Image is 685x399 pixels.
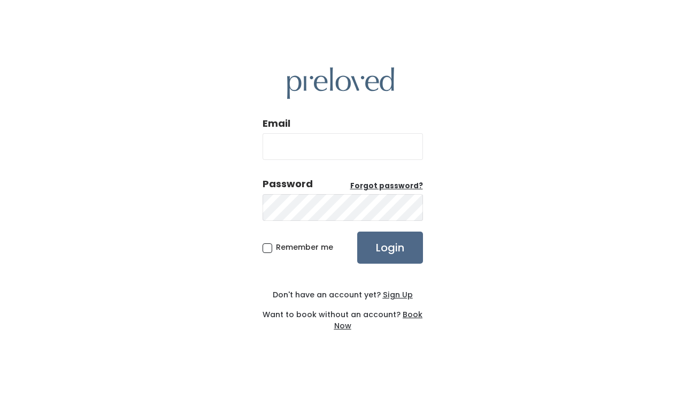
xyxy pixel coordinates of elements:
span: Remember me [276,242,333,252]
div: Password [263,177,313,191]
img: preloved logo [287,67,394,99]
a: Book Now [334,309,423,331]
a: Sign Up [381,289,413,300]
div: Don't have an account yet? [263,289,423,301]
a: Forgot password? [350,181,423,191]
label: Email [263,117,290,131]
u: Sign Up [383,289,413,300]
input: Login [357,232,423,264]
div: Want to book without an account? [263,301,423,332]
